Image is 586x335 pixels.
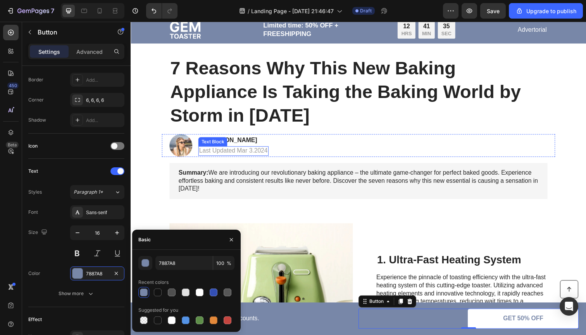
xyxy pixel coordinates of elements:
[380,299,421,308] p: GET 50% OFF
[69,117,141,126] h2: By
[242,282,260,289] div: Button
[28,189,42,196] div: Styles
[297,1,307,9] div: 41
[28,209,38,216] div: Font
[7,82,19,89] div: 450
[86,270,109,277] div: 7887A8
[49,151,79,158] strong: Summary:
[70,185,124,199] button: Paragraph 1*
[509,3,583,19] button: Upgrade to publish
[297,9,307,16] p: MIN
[227,260,231,267] span: %
[74,189,103,196] span: Paragraph 1*
[515,7,576,15] div: Upgrade to publish
[138,307,178,314] div: Suggested for you
[28,316,42,323] div: Effect
[28,117,46,124] div: Shadow
[395,5,425,13] p: Advertorial
[155,256,213,270] input: Eg: FFFFFF
[276,9,287,16] p: HRS
[28,227,49,238] div: Size
[38,27,103,37] p: Button
[251,7,334,15] span: Landing Page - [DATE] 21:46:47
[276,1,287,9] div: 12
[51,6,54,15] p: 7
[28,270,40,277] div: Color
[86,77,122,84] div: Add...
[138,236,151,243] div: Basic
[138,279,169,286] div: Recent colors
[344,293,457,314] a: GET 50% OFF
[317,9,327,16] p: SEC
[3,3,58,19] button: 7
[360,7,372,14] span: Draft
[40,115,63,138] img: gempages_579077491344278321-776d5c88-ca78-47de-a182-2f9f68324143.webp
[480,3,506,19] button: Save
[146,3,178,19] div: Undo/Redo
[70,128,140,136] p: Last Updated Mar 3.2024
[131,22,586,335] iframe: Design area
[28,168,38,175] div: Text
[317,1,327,9] div: 35
[487,8,500,14] span: Save
[59,290,95,297] div: Show more
[28,287,124,301] button: Show more
[86,209,122,216] div: Sans-serif
[86,117,122,124] div: Add...
[38,48,60,56] p: Settings
[251,258,425,322] p: Experience the pinnacle of toasting efficiency with the ultra-fast heating system of this cutting...
[28,143,38,149] div: Icon
[77,118,129,124] strong: [PERSON_NAME]
[28,96,44,103] div: Corner
[71,119,97,126] div: Text Block
[28,76,43,83] div: Border
[40,35,426,109] h1: 7 Reasons Why This New Baking Appliance Is Taking the Baking World by Storm in [DATE]
[6,142,19,148] div: Beta
[86,97,122,104] div: 6, 6, 6, 6
[49,151,416,175] p: We are introducing our revolutionary baking appliance – the ultimate game-changer for perfect bak...
[76,48,103,56] p: Advanced
[560,297,578,316] div: Open Intercom Messenger
[248,7,250,15] span: /
[251,236,426,251] h2: 1. Ultra-Fast Heating System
